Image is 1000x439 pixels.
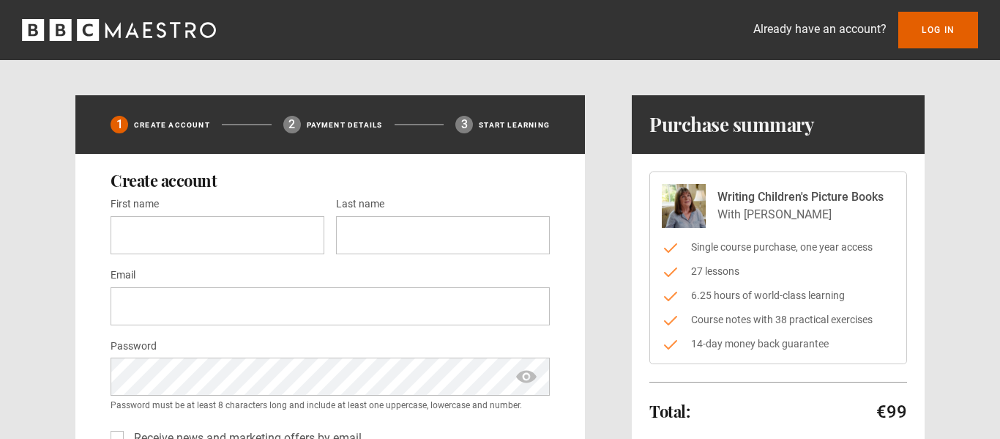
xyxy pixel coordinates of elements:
[455,116,473,133] div: 3
[283,116,301,133] div: 2
[134,119,210,130] p: Create Account
[662,264,895,279] li: 27 lessons
[111,267,135,284] label: Email
[662,312,895,328] li: Course notes with 38 practical exercises
[336,196,384,213] label: Last name
[515,358,538,396] span: show password
[662,336,895,352] li: 14-day money back guarantee
[649,113,814,136] h1: Purchase summary
[111,399,550,412] small: Password must be at least 8 characters long and include at least one uppercase, lowercase and num...
[111,196,159,213] label: First name
[717,206,884,224] p: With [PERSON_NAME]
[479,119,550,130] p: Start learning
[898,12,978,48] a: Log In
[717,188,884,206] p: Writing Children's Picture Books
[662,240,895,255] li: Single course purchase, one year access
[111,338,157,355] label: Password
[22,19,216,41] svg: BBC Maestro
[753,21,887,38] p: Already have an account?
[649,402,690,420] h2: Total:
[307,119,383,130] p: Payment details
[111,116,128,133] div: 1
[876,400,907,424] p: €99
[111,171,550,189] h2: Create account
[662,288,895,303] li: 6.25 hours of world-class learning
